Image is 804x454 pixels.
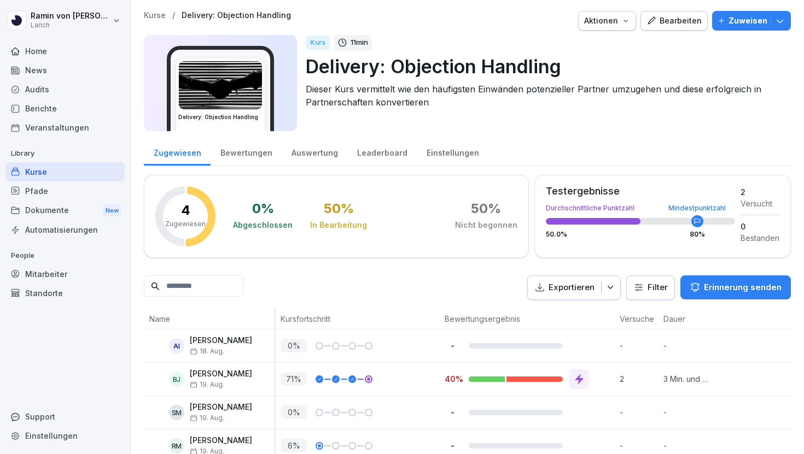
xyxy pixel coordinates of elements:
[549,281,595,294] p: Exportieren
[741,198,779,209] div: Versucht
[729,15,767,27] p: Zuweisen
[5,61,125,80] a: News
[741,221,779,232] div: 0
[144,138,211,166] a: Zugewiesen
[252,202,274,215] div: 0 %
[627,276,674,299] button: Filter
[5,201,125,221] a: DokumenteNew
[190,369,252,379] p: [PERSON_NAME]
[527,275,621,300] button: Exportieren
[169,338,184,353] div: AI
[663,440,713,451] p: -
[546,231,735,238] div: 50.0 %
[445,374,460,384] p: 40%
[190,347,224,355] span: 18. Aug.
[663,373,713,385] p: 3 Min. und 44 Sek.
[712,11,791,31] button: Zuweisen
[5,407,125,426] div: Support
[445,340,460,351] p: -
[445,440,460,451] p: -
[5,264,125,284] a: Mitarbeiter
[5,42,125,61] a: Home
[5,426,125,445] a: Einstellungen
[169,372,184,387] div: BJ
[169,405,184,420] div: SM
[31,21,110,29] p: Lanch
[5,118,125,137] a: Veranstaltungen
[620,340,658,351] p: -
[663,313,707,325] p: Dauer
[5,181,125,201] a: Pfade
[5,162,125,181] a: Kurse
[546,205,735,211] div: Durchschnittliche Punktzahl
[578,11,636,31] button: Aktionen
[306,82,782,109] p: Dieser Kurs vermittelt wie den häufigsten Einwänden potenzieller Partner umzugehen und diese erfo...
[620,373,658,385] p: 2
[169,438,184,453] div: RM
[181,204,190,217] p: 4
[646,15,702,27] div: Bearbeiten
[351,37,368,48] p: 11 min
[165,219,206,229] p: Zugewiesen
[281,405,307,419] p: 0 %
[172,11,175,20] p: /
[211,138,282,166] a: Bewertungen
[455,220,517,231] div: Nicht begonnen
[281,339,307,352] p: 0 %
[190,436,252,445] p: [PERSON_NAME]
[5,220,125,239] div: Automatisierungen
[663,340,713,351] p: -
[680,275,791,299] button: Erinnerung senden
[233,220,293,231] div: Abgeschlossen
[306,36,330,50] div: Kurs
[741,232,779,244] div: Bestanden
[620,440,658,451] p: -
[149,313,269,325] p: Name
[620,313,652,325] p: Versuche
[144,11,166,20] a: Kurse
[640,11,708,31] button: Bearbeiten
[5,80,125,99] a: Audits
[5,99,125,118] a: Berichte
[584,15,630,27] div: Aktionen
[281,372,307,386] p: 71 %
[31,11,110,21] p: Ramin von [PERSON_NAME]
[103,204,121,217] div: New
[324,202,354,215] div: 50 %
[417,138,488,166] a: Einstellungen
[179,61,262,109] img: uim5gx7fz7npk6ooxrdaio0l.png
[190,414,224,422] span: 19. Aug.
[668,205,726,211] div: Mindestpunktzahl
[281,439,307,452] p: 6 %
[5,284,125,303] a: Standorte
[281,313,434,325] p: Kursfortschritt
[704,281,782,293] p: Erinnerung senden
[741,186,779,198] div: 2
[182,11,291,20] a: Delivery: Objection Handling
[445,407,460,417] p: -
[546,186,735,196] div: Testergebnisse
[190,403,252,412] p: [PERSON_NAME]
[663,406,713,418] p: -
[690,231,705,238] div: 80 %
[282,138,347,166] a: Auswertung
[445,313,609,325] p: Bewertungsergebnis
[347,138,417,166] a: Leaderboard
[310,220,367,231] div: In Bearbeitung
